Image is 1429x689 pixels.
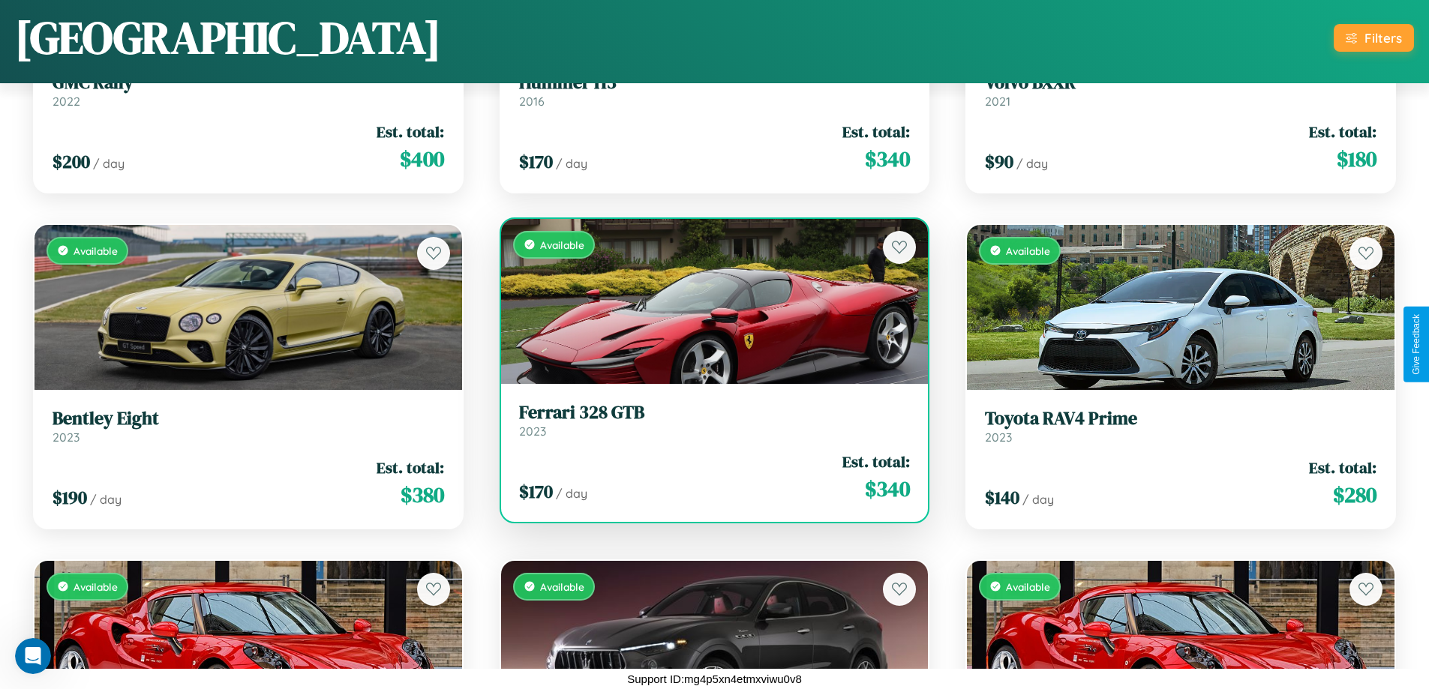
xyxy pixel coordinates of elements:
[1006,244,1050,257] span: Available
[519,402,911,439] a: Ferrari 328 GTB2023
[1364,30,1402,46] div: Filters
[1309,121,1376,142] span: Est. total:
[1411,314,1421,375] div: Give Feedback
[865,144,910,174] span: $ 340
[1022,492,1054,507] span: / day
[1309,457,1376,478] span: Est. total:
[53,94,80,109] span: 2022
[519,72,911,94] h3: Hummer H3
[985,408,1376,430] h3: Toyota RAV4 Prime
[519,402,911,424] h3: Ferrari 328 GTB
[53,408,444,430] h3: Bentley Eight
[53,149,90,174] span: $ 200
[1333,480,1376,510] span: $ 280
[53,408,444,445] a: Bentley Eight2023
[865,474,910,504] span: $ 340
[519,424,546,439] span: 2023
[556,486,587,501] span: / day
[74,580,118,593] span: Available
[53,72,444,94] h3: GMC Rally
[627,669,802,689] p: Support ID: mg4p5xn4etmxviwu0v8
[540,238,584,251] span: Available
[985,72,1376,109] a: Volvo BXXR2021
[377,457,444,478] span: Est. total:
[15,638,51,674] iframe: Intercom live chat
[519,479,553,504] span: $ 170
[556,156,587,171] span: / day
[1006,580,1050,593] span: Available
[985,430,1012,445] span: 2023
[842,451,910,472] span: Est. total:
[540,580,584,593] span: Available
[985,408,1376,445] a: Toyota RAV4 Prime2023
[842,121,910,142] span: Est. total:
[985,72,1376,94] h3: Volvo BXXR
[400,144,444,174] span: $ 400
[53,72,444,109] a: GMC Rally2022
[1337,144,1376,174] span: $ 180
[377,121,444,142] span: Est. total:
[985,485,1019,510] span: $ 140
[1016,156,1048,171] span: / day
[519,94,545,109] span: 2016
[519,72,911,109] a: Hummer H32016
[985,149,1013,174] span: $ 90
[15,7,441,68] h1: [GEOGRAPHIC_DATA]
[985,94,1010,109] span: 2021
[90,492,122,507] span: / day
[519,149,553,174] span: $ 170
[53,485,87,510] span: $ 190
[74,244,118,257] span: Available
[401,480,444,510] span: $ 380
[1334,24,1414,52] button: Filters
[93,156,125,171] span: / day
[53,430,80,445] span: 2023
